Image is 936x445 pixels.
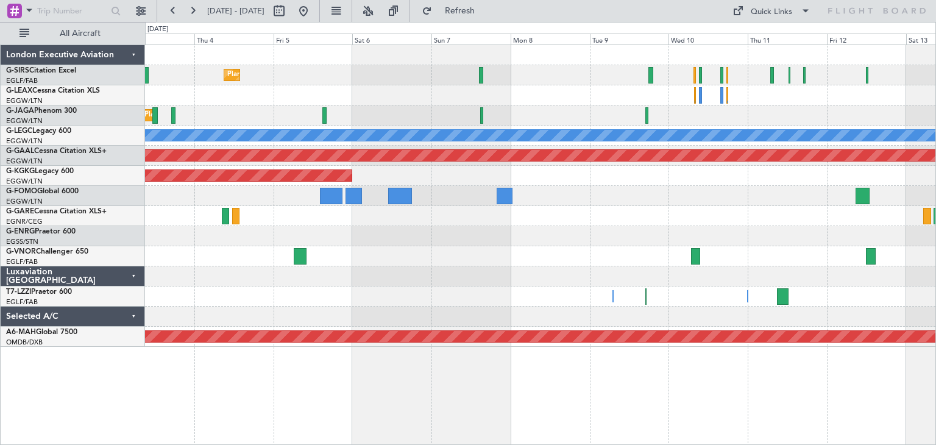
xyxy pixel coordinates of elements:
span: G-GARE [6,208,34,215]
a: EGGW/LTN [6,116,43,126]
div: Planned Maint [GEOGRAPHIC_DATA] ([GEOGRAPHIC_DATA]) [227,66,419,84]
span: Refresh [434,7,486,15]
a: G-GARECessna Citation XLS+ [6,208,107,215]
span: T7-LZZI [6,288,31,296]
span: G-KGKG [6,168,35,175]
a: EGLF/FAB [6,76,38,85]
input: Trip Number [37,2,107,20]
a: EGGW/LTN [6,96,43,105]
a: EGGW/LTN [6,157,43,166]
span: G-LEAX [6,87,32,94]
a: EGLF/FAB [6,257,38,266]
a: EGGW/LTN [6,177,43,186]
a: G-LEAXCessna Citation XLS [6,87,100,94]
a: A6-MAHGlobal 7500 [6,329,77,336]
span: G-JAGA [6,107,34,115]
a: G-GAALCessna Citation XLS+ [6,148,107,155]
a: G-FOMOGlobal 6000 [6,188,79,195]
div: Sat 6 [352,34,431,44]
div: Mon 8 [511,34,590,44]
a: OMDB/DXB [6,338,43,347]
span: G-GAAL [6,148,34,155]
div: [DATE] [147,24,168,35]
button: All Aircraft [13,24,132,43]
div: Quick Links [751,6,792,18]
span: G-LEGC [6,127,32,135]
a: EGNR/CEG [6,217,43,226]
div: Thu 11 [748,34,827,44]
a: EGGW/LTN [6,137,43,146]
button: Refresh [416,1,489,21]
div: Thu 4 [194,34,274,44]
a: T7-LZZIPraetor 600 [6,288,72,296]
span: A6-MAH [6,329,36,336]
span: All Aircraft [32,29,129,38]
a: G-VNORChallenger 650 [6,248,88,255]
a: G-ENRGPraetor 600 [6,228,76,235]
div: Tue 9 [590,34,669,44]
div: Wed 3 [115,34,194,44]
span: [DATE] - [DATE] [207,5,264,16]
div: Sun 7 [431,34,511,44]
a: EGGW/LTN [6,197,43,206]
a: G-LEGCLegacy 600 [6,127,71,135]
span: G-SIRS [6,67,29,74]
a: G-KGKGLegacy 600 [6,168,74,175]
a: G-SIRSCitation Excel [6,67,76,74]
span: G-FOMO [6,188,37,195]
a: G-JAGAPhenom 300 [6,107,77,115]
a: EGSS/STN [6,237,38,246]
button: Quick Links [726,1,817,21]
div: Fri 5 [274,34,353,44]
span: G-ENRG [6,228,35,235]
a: EGLF/FAB [6,297,38,307]
span: G-VNOR [6,248,36,255]
div: Fri 12 [827,34,906,44]
div: Wed 10 [668,34,748,44]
